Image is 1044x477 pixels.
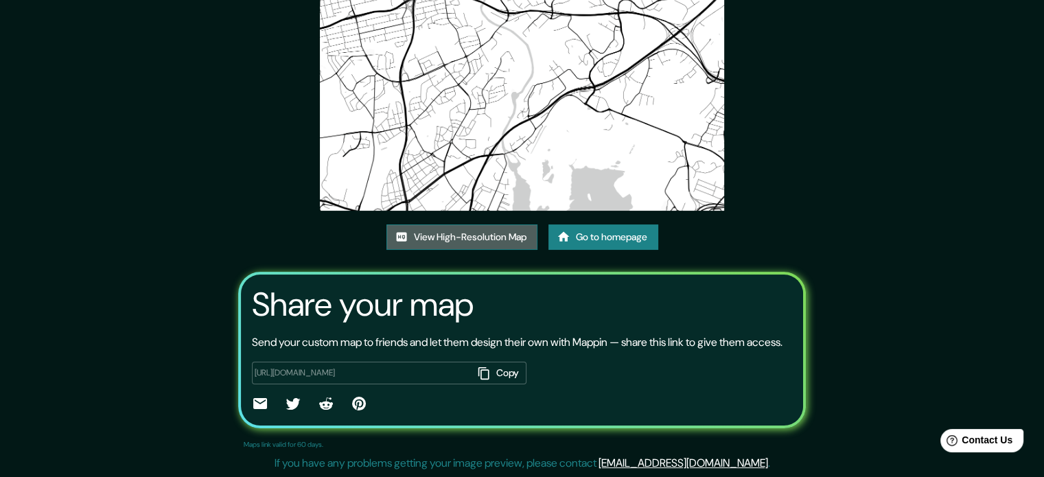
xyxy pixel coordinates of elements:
[386,224,537,250] a: View High-Resolution Map
[473,362,526,384] button: Copy
[252,286,474,324] h3: Share your map
[548,224,658,250] a: Go to homepage
[252,334,782,351] p: Send your custom map to friends and let them design their own with Mappin — share this link to gi...
[599,456,768,470] a: [EMAIL_ADDRESS][DOMAIN_NAME]
[275,455,770,472] p: If you have any problems getting your image preview, please contact .
[922,423,1029,462] iframe: Help widget launcher
[244,439,323,450] p: Maps link valid for 60 days.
